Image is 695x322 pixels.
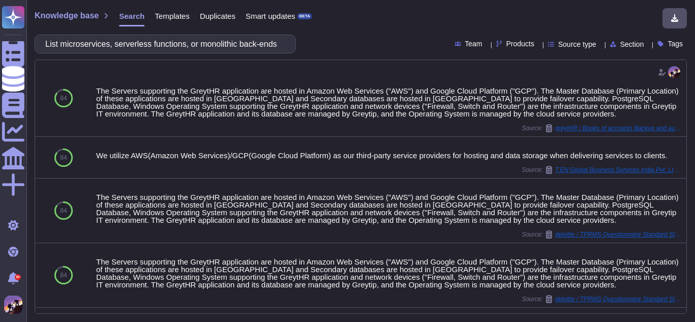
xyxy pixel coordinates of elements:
img: user [4,296,22,314]
button: user [2,294,30,316]
span: Section [620,41,644,48]
span: Tags [668,40,683,47]
span: Source: [522,166,682,174]
span: Search [119,12,144,20]
span: Templates [155,12,189,20]
span: Products [506,40,534,47]
span: 84 [60,272,67,278]
div: 9+ [15,274,21,280]
img: user [668,66,680,78]
span: Source: [522,124,682,132]
span: Source type [558,41,596,48]
span: deloitte / TPRMS Questionnaire Standard SIG 2025 Core 1208 [555,296,682,302]
span: Source: [522,230,682,239]
div: The Servers supporting the GreytHR application are hosted in Amazon Web Services ("AWS") and Goog... [96,87,682,118]
span: 84 [60,95,67,101]
span: greytHR / Books of accounts Backup and audit trail (2) (1) (1) [555,125,682,131]
div: We utilize AWS(Amazon Web Services)/GCP(Google Cloud Platform) as our third-party service provide... [96,152,682,159]
div: The Servers supporting the GreytHR application are hosted in Amazon Web Services ("AWS") and Goog... [96,193,682,224]
span: Team [465,40,482,47]
span: Knowledge base [35,12,99,20]
span: T.EN Global Business Services India Pvt. Ltd. / queries Technip RFP [555,167,682,173]
span: Smart updates [246,12,296,20]
span: Source: [522,295,682,303]
span: Duplicates [200,12,236,20]
span: 84 [60,208,67,214]
span: 84 [60,155,67,161]
div: BETA [297,13,312,19]
input: Search a question or template... [40,35,285,53]
span: deloitte / TPRMS Questionnaire Standard SIG 2025 Core 1208 [555,231,682,238]
div: The Servers supporting the GreytHR application are hosted in Amazon Web Services ("AWS") and Goog... [96,258,682,288]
